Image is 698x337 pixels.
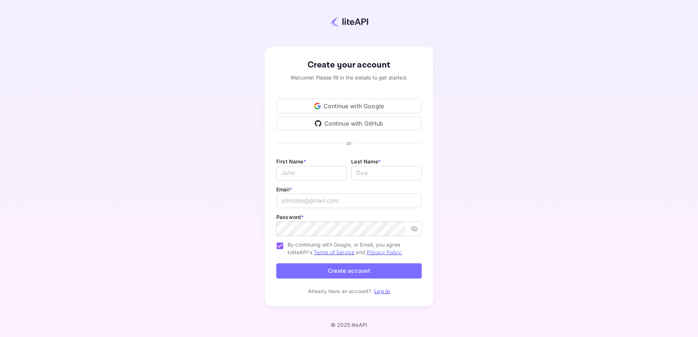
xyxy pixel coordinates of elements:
[276,116,422,131] div: Continue with GitHub
[314,249,354,255] a: Terms of Service
[367,249,402,255] a: Privacy Policy.
[330,16,368,27] img: liteapi
[276,186,292,192] label: Email
[288,241,416,256] span: By continuing with Google, or Email, you agree to liteAPI's and
[276,99,422,113] div: Continue with Google
[374,288,390,294] a: Log in
[276,194,422,208] input: johndoe@gmail.com
[276,166,347,180] input: John
[351,166,422,180] input: Doe
[276,58,422,72] div: Create your account
[308,287,372,295] p: Already have an account?
[276,214,304,220] label: Password
[351,158,381,165] label: Last Name
[276,158,306,165] label: First Name
[276,74,422,81] div: Welcome! Please fill in the details to get started.
[276,263,422,279] button: Create account
[408,222,421,235] button: toggle password visibility
[331,322,367,328] p: © 2025 liteAPI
